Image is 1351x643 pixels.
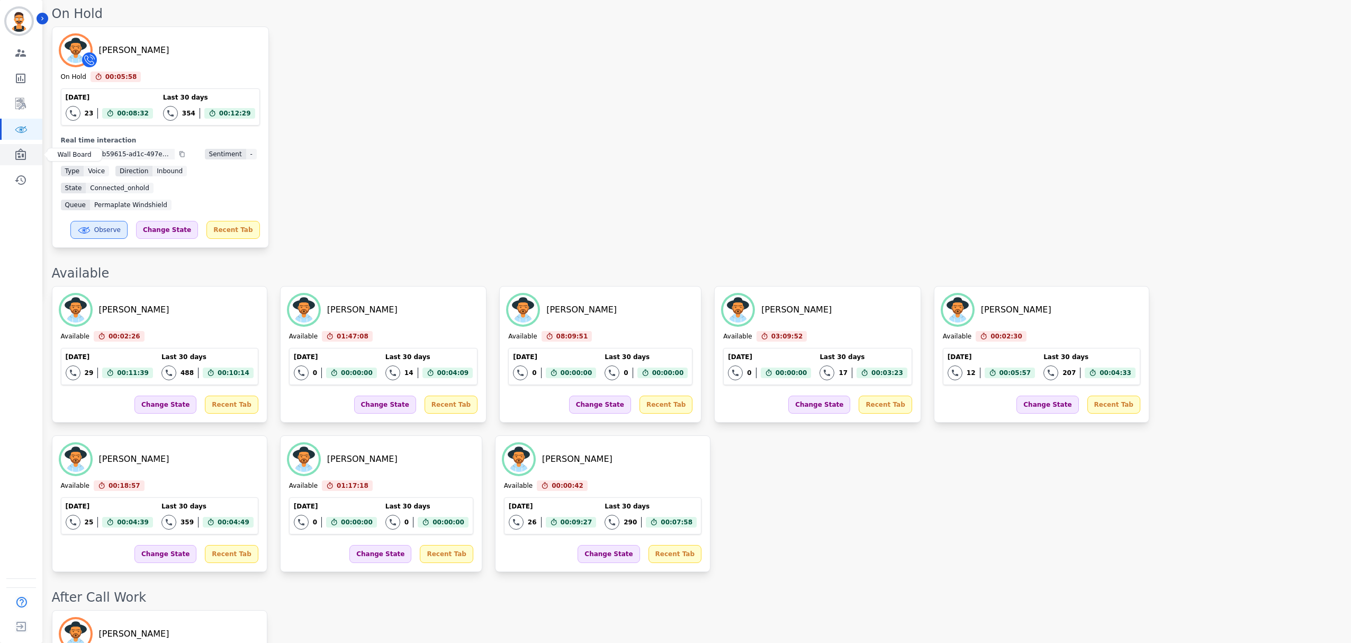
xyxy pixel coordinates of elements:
div: On Hold [52,5,1340,22]
div: Available [52,265,1340,282]
div: Available [504,481,533,491]
span: 00:00:00 [341,517,373,528]
div: 17 [839,369,848,377]
div: [DATE] [66,353,153,361]
div: Change State [578,545,640,563]
div: [PERSON_NAME] [761,303,832,316]
div: After Call Work [52,589,1340,606]
div: Change State [788,396,850,414]
span: 01:47:08 [337,331,368,342]
div: Real time interaction [61,136,260,145]
div: Recent Tab [640,396,692,414]
div: 488 [181,369,194,377]
span: 00:00:00 [652,368,684,378]
div: [PERSON_NAME] [327,303,398,316]
div: 29 [85,369,94,377]
div: 0 [313,518,317,526]
div: Last 30 days [161,502,254,511]
div: [PERSON_NAME] [99,628,169,640]
div: [PERSON_NAME] [542,453,613,466]
span: 00:11:39 [117,368,149,378]
span: Observe [94,226,121,234]
div: Last 30 days [163,93,255,102]
div: [PERSON_NAME] [327,453,398,466]
div: Available [723,332,752,342]
div: [DATE] [728,353,811,361]
div: 0 [747,369,751,377]
div: Change State [1016,396,1078,414]
span: 00:04:09 [437,368,469,378]
div: Last 30 days [385,353,473,361]
div: [DATE] [66,502,153,511]
div: Change State [134,545,196,563]
span: 00:00:42 [552,480,583,491]
div: Last 30 days [161,353,254,361]
div: [DATE] [513,353,596,361]
div: [PERSON_NAME] [546,303,617,316]
span: 00:00:00 [776,368,807,378]
span: Type [61,166,84,176]
div: Recent Tab [649,545,701,563]
span: inbound [152,166,187,176]
div: Change State [354,396,416,414]
div: Change State [349,545,411,563]
div: [DATE] [294,353,377,361]
span: - [246,149,257,159]
div: 207 [1062,369,1076,377]
div: [DATE] [509,502,596,511]
span: 00:08:32 [117,108,149,119]
div: Recent Tab [859,396,912,414]
span: 00:09:27 [561,517,592,528]
img: Avatar [723,295,753,325]
span: 00:07:58 [661,517,692,528]
span: 00:12:29 [219,108,251,119]
span: voice [84,166,109,176]
div: Change State [134,396,196,414]
span: 00:04:33 [1100,368,1131,378]
span: 00:05:58 [105,72,137,82]
div: Recent Tab [206,221,259,239]
div: Recent Tab [425,396,478,414]
span: 00:10:14 [218,368,249,378]
div: Available [289,481,318,491]
div: Recent Tab [420,545,473,563]
img: Bordered avatar [6,8,32,34]
div: 14 [404,369,413,377]
span: Queue [61,200,90,210]
div: 0 [532,369,536,377]
div: 12 [967,369,976,377]
span: 00:00:00 [561,368,592,378]
span: 00:04:49 [218,517,249,528]
img: Avatar [508,295,538,325]
span: 00:00:00 [433,517,464,528]
div: 354 [182,109,195,118]
div: [DATE] [948,353,1035,361]
img: Avatar [943,295,972,325]
div: 0 [624,369,628,377]
span: Sentiment [205,149,246,159]
div: Available [61,332,89,342]
span: connected_onhold [86,183,153,193]
div: Change State [136,221,198,239]
span: 9bb59615-ad1c-497e-9cff-958631521a2c [90,149,175,159]
div: Last 30 days [1043,353,1136,361]
span: 00:05:57 [999,368,1031,378]
div: [DATE] [66,93,153,102]
div: 25 [85,518,94,526]
span: 00:18:57 [109,480,140,491]
div: Available [61,481,89,491]
div: Recent Tab [1087,396,1140,414]
div: 359 [181,518,194,526]
span: Permaplate Windshield [90,200,172,210]
span: 08:09:51 [556,331,588,342]
img: Avatar [61,444,91,474]
div: Change State [569,396,631,414]
div: [PERSON_NAME] [99,453,169,466]
div: [PERSON_NAME] [981,303,1051,316]
img: Avatar [504,444,534,474]
div: 0 [313,369,317,377]
div: Last 30 days [385,502,469,511]
div: [PERSON_NAME] [99,303,169,316]
div: [PERSON_NAME] [99,44,169,57]
div: 26 [528,518,537,526]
